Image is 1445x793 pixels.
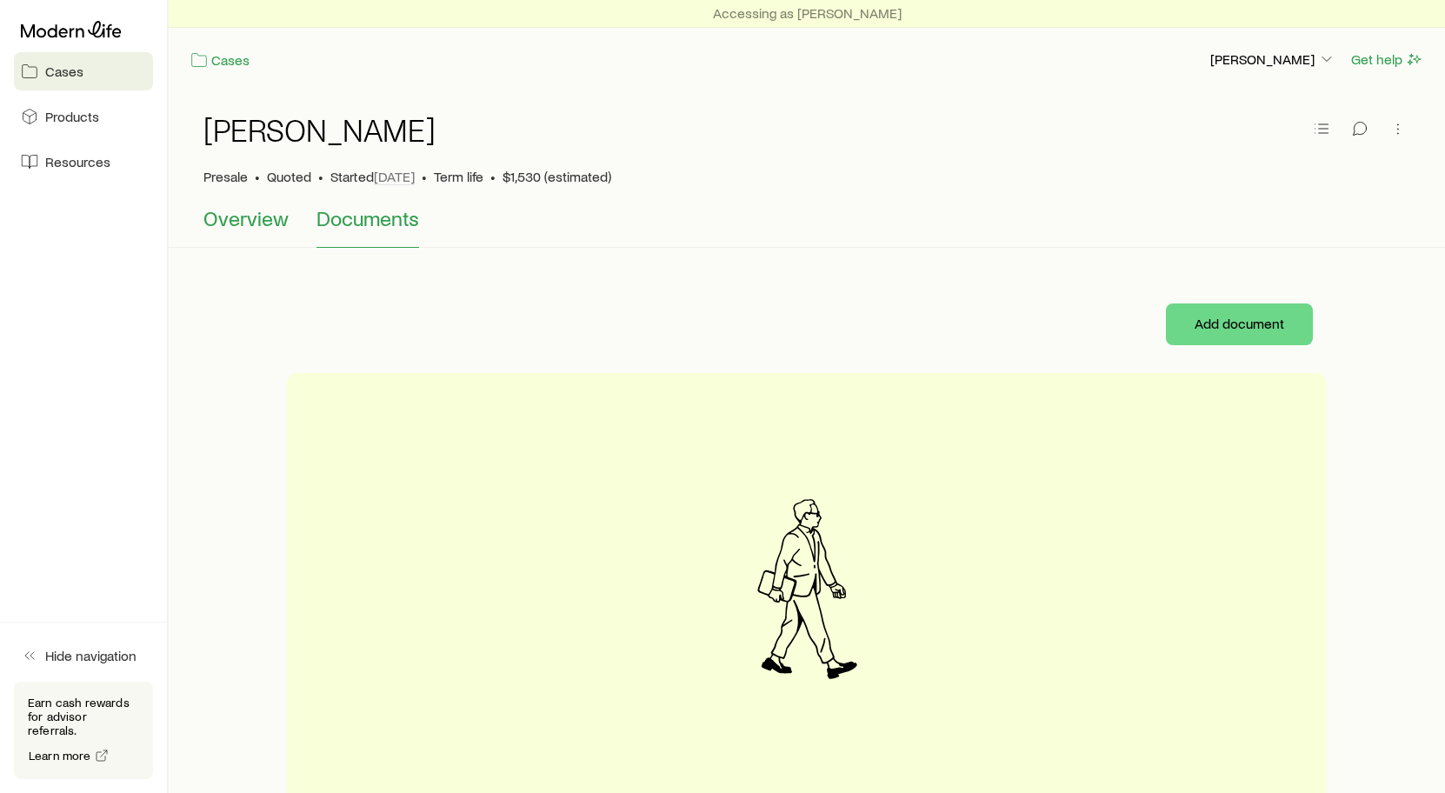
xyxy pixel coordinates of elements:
[374,168,415,185] span: [DATE]
[490,168,496,185] span: •
[203,206,1410,248] div: Case details tabs
[45,647,137,664] span: Hide navigation
[28,696,139,737] p: Earn cash rewards for advisor referrals.
[203,168,248,185] p: Presale
[255,168,260,185] span: •
[434,168,483,185] span: Term life
[422,168,427,185] span: •
[14,682,153,779] div: Earn cash rewards for advisor referrals.Learn more
[14,52,153,90] a: Cases
[1166,303,1313,345] button: Add document
[1210,50,1335,68] p: [PERSON_NAME]
[316,206,419,230] span: Documents
[29,750,91,762] span: Learn more
[318,168,323,185] span: •
[203,112,436,147] h1: [PERSON_NAME]
[713,4,902,22] p: Accessing as [PERSON_NAME]
[503,168,611,185] span: $1,530 (estimated)
[330,168,415,185] p: Started
[14,636,153,675] button: Hide navigation
[267,168,311,185] span: Quoted
[203,206,289,230] span: Overview
[1209,50,1336,70] button: [PERSON_NAME]
[45,108,99,125] span: Products
[45,153,110,170] span: Resources
[14,97,153,136] a: Products
[45,63,83,80] span: Cases
[14,143,153,181] a: Resources
[190,50,250,70] a: Cases
[1350,50,1424,70] button: Get help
